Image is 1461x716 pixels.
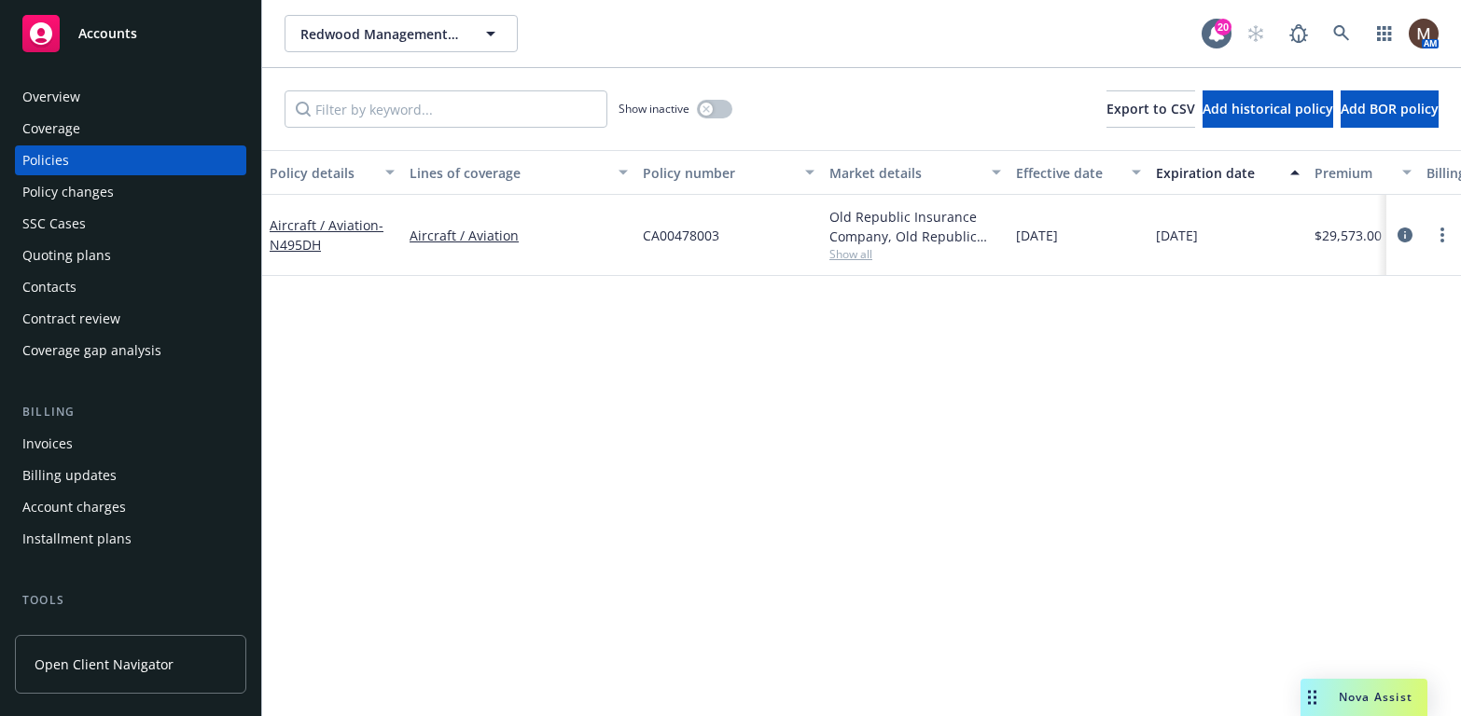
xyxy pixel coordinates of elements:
[410,163,607,183] div: Lines of coverage
[1215,19,1231,35] div: 20
[1339,689,1412,705] span: Nova Assist
[22,177,114,207] div: Policy changes
[15,403,246,421] div: Billing
[15,272,246,302] a: Contacts
[15,145,246,175] a: Policies
[15,524,246,554] a: Installment plans
[285,15,518,52] button: Redwood Management, LLC
[1237,15,1274,52] a: Start snowing
[15,82,246,112] a: Overview
[22,272,77,302] div: Contacts
[15,336,246,365] a: Coverage gap analysis
[15,492,246,522] a: Account charges
[1009,150,1148,195] button: Effective date
[22,114,80,144] div: Coverage
[262,150,402,195] button: Policy details
[270,163,374,183] div: Policy details
[829,246,1001,262] span: Show all
[22,492,126,522] div: Account charges
[1394,224,1416,246] a: circleInformation
[22,304,120,334] div: Contract review
[829,207,1001,246] div: Old Republic Insurance Company, Old Republic General Insurance Group
[15,209,246,239] a: SSC Cases
[1156,163,1279,183] div: Expiration date
[1016,163,1120,183] div: Effective date
[22,145,69,175] div: Policies
[1148,150,1307,195] button: Expiration date
[15,114,246,144] a: Coverage
[22,429,73,459] div: Invoices
[1203,90,1333,128] button: Add historical policy
[1106,90,1195,128] button: Export to CSV
[410,226,628,245] a: Aircraft / Aviation
[15,177,246,207] a: Policy changes
[619,101,689,117] span: Show inactive
[1016,226,1058,245] span: [DATE]
[15,617,246,647] a: Manage files
[643,163,794,183] div: Policy number
[1431,224,1454,246] a: more
[15,429,246,459] a: Invoices
[829,163,981,183] div: Market details
[15,7,246,60] a: Accounts
[285,90,607,128] input: Filter by keyword...
[822,150,1009,195] button: Market details
[78,26,137,41] span: Accounts
[270,216,383,254] a: Aircraft / Aviation
[22,82,80,112] div: Overview
[22,336,161,365] div: Coverage gap analysis
[1409,19,1439,48] img: photo
[1203,100,1333,117] span: Add historical policy
[1106,100,1195,117] span: Export to CSV
[1341,90,1439,128] button: Add BOR policy
[1280,15,1317,52] a: Report a Bug
[22,209,86,239] div: SSC Cases
[402,150,635,195] button: Lines of coverage
[1307,150,1419,195] button: Premium
[1156,226,1198,245] span: [DATE]
[35,654,174,674] span: Open Client Navigator
[22,461,117,490] div: Billing updates
[22,524,132,554] div: Installment plans
[22,617,102,647] div: Manage files
[1315,163,1391,183] div: Premium
[643,226,719,245] span: CA00478003
[1301,679,1324,716] div: Drag to move
[15,241,246,270] a: Quoting plans
[1366,15,1403,52] a: Switch app
[1341,100,1439,117] span: Add BOR policy
[1323,15,1360,52] a: Search
[15,591,246,610] div: Tools
[635,150,822,195] button: Policy number
[15,304,246,334] a: Contract review
[22,241,111,270] div: Quoting plans
[300,24,462,44] span: Redwood Management, LLC
[1301,679,1427,716] button: Nova Assist
[1315,226,1382,245] span: $29,573.00
[15,461,246,490] a: Billing updates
